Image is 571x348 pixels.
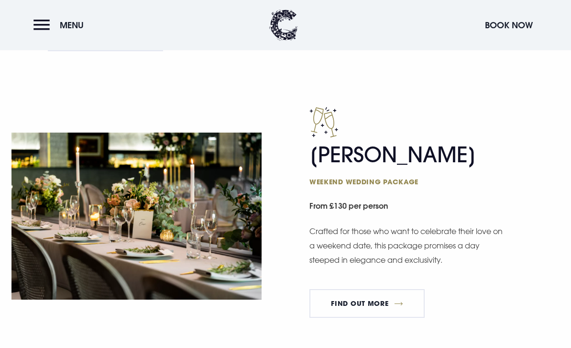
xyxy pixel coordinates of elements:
[60,20,84,31] span: Menu
[33,15,88,35] button: Menu
[309,107,338,137] img: Champagne icon
[309,196,560,218] small: From £130 per person
[309,224,505,268] p: Crafted for those who want to celebrate their love on a weekend date, this package promises a day...
[11,133,262,300] img: Reception set up at a Wedding Venue Northern Ireland
[309,289,425,318] a: FIND OUT MORE
[309,142,496,186] h2: [PERSON_NAME]
[309,177,496,186] span: Weekend wedding package
[269,10,298,41] img: Clandeboye Lodge
[480,15,538,35] button: Book Now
